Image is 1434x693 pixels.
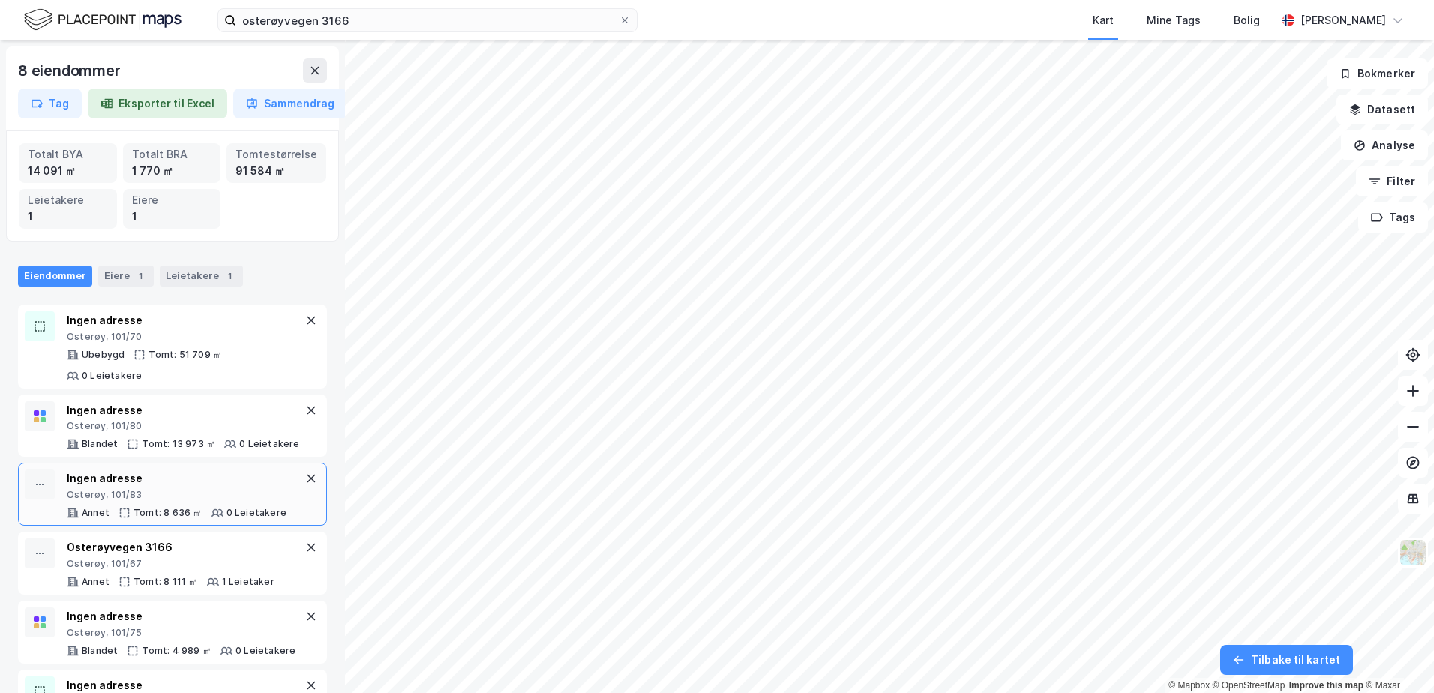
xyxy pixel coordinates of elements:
div: Annet [82,576,109,588]
div: Tomtestørrelse [235,146,317,163]
button: Filter [1356,166,1428,196]
div: 8 eiendommer [18,58,124,82]
div: Osterøy, 101/83 [67,489,286,501]
div: 1 [133,268,148,283]
button: Tag [18,88,82,118]
div: Blandet [82,438,118,450]
div: 1 Leietaker [222,576,274,588]
div: Ingen adresse [67,607,295,625]
button: Eksporter til Excel [88,88,227,118]
a: Improve this map [1289,680,1363,691]
div: 1 [132,208,212,225]
div: Tomt: 8 111 ㎡ [133,576,198,588]
img: Z [1399,538,1427,567]
div: Tomt: 13 973 ㎡ [142,438,215,450]
div: Leietakere [28,192,108,208]
div: Ingen adresse [67,469,286,487]
div: Osterøy, 101/70 [67,331,302,343]
div: Totalt BYA [28,146,108,163]
div: Osterøy, 101/80 [67,420,300,432]
div: Ubebygd [82,349,124,361]
div: Totalt BRA [132,146,212,163]
div: Mine Tags [1147,11,1201,29]
button: Tags [1358,202,1428,232]
div: [PERSON_NAME] [1300,11,1386,29]
div: Tomt: 51 709 ㎡ [148,349,222,361]
input: Søk på adresse, matrikkel, gårdeiere, leietakere eller personer [236,9,619,31]
button: Sammendrag [233,88,347,118]
button: Datasett [1336,94,1428,124]
div: Annet [82,507,109,519]
div: Tomt: 4 989 ㎡ [142,645,211,657]
div: 1 770 ㎡ [132,163,212,179]
img: logo.f888ab2527a4732fd821a326f86c7f29.svg [24,7,181,33]
button: Analyse [1341,130,1428,160]
div: 14 091 ㎡ [28,163,108,179]
a: OpenStreetMap [1213,680,1285,691]
div: Osterøy, 101/67 [67,558,274,570]
div: Eiere [132,192,212,208]
button: Bokmerker [1327,58,1428,88]
div: Ingen adresse [67,401,300,419]
button: Tilbake til kartet [1220,645,1353,675]
div: 0 Leietakere [235,645,295,657]
div: Bolig [1234,11,1260,29]
div: 1 [222,268,237,283]
div: Blandet [82,645,118,657]
div: Leietakere [160,265,243,286]
div: 91 584 ㎡ [235,163,317,179]
div: Eiendommer [18,265,92,286]
div: 1 [28,208,108,225]
div: Ingen adresse [67,311,302,329]
div: Kart [1093,11,1114,29]
div: 0 Leietakere [239,438,299,450]
a: Mapbox [1168,680,1210,691]
div: 0 Leietakere [226,507,286,519]
div: 0 Leietakere [82,370,142,382]
div: Tomt: 8 636 ㎡ [133,507,202,519]
div: Eiere [98,265,154,286]
iframe: Chat Widget [1359,621,1434,693]
div: Osterøy, 101/75 [67,627,295,639]
div: Osterøyvegen 3166 [67,538,274,556]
